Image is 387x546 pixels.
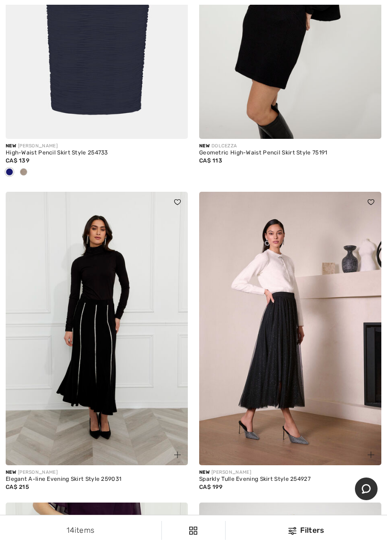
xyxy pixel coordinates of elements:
div: [PERSON_NAME] [199,469,381,476]
div: DOLCEZZA [199,143,381,150]
img: Filters [189,527,197,535]
div: Sand [17,165,31,180]
img: Filters [288,527,296,535]
span: New [199,469,210,475]
span: New [199,143,210,149]
span: 14 [67,526,75,535]
div: High-Waist Pencil Skirt Style 254733 [6,150,188,156]
iframe: Opens a widget where you can chat to one of our agents [355,478,378,501]
span: CA$ 139 [6,157,29,164]
img: heart_black_full.svg [174,199,181,205]
div: [PERSON_NAME] [6,143,188,150]
span: CA$ 199 [199,484,222,490]
span: New [6,469,16,475]
img: Sparkly Tulle Evening Skirt Style 254927. Black [199,192,381,465]
div: Sparkly Tulle Evening Skirt Style 254927 [199,476,381,483]
div: [PERSON_NAME] [6,469,188,476]
div: Elegant A-line Evening Skirt Style 259031 [6,476,188,483]
img: heart_black_full.svg [368,199,374,205]
span: New [6,143,16,149]
span: CA$ 215 [6,484,29,490]
div: Geometric High-Waist Pencil Skirt Style 75191 [199,150,381,156]
div: Midnight Blue [2,165,17,180]
div: Filters [231,525,381,536]
img: Elegant A-line Evening Skirt Style 259031. Black [6,192,188,465]
img: plus_v2.svg [174,452,181,458]
span: CA$ 113 [199,157,222,164]
img: plus_v2.svg [368,452,374,458]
